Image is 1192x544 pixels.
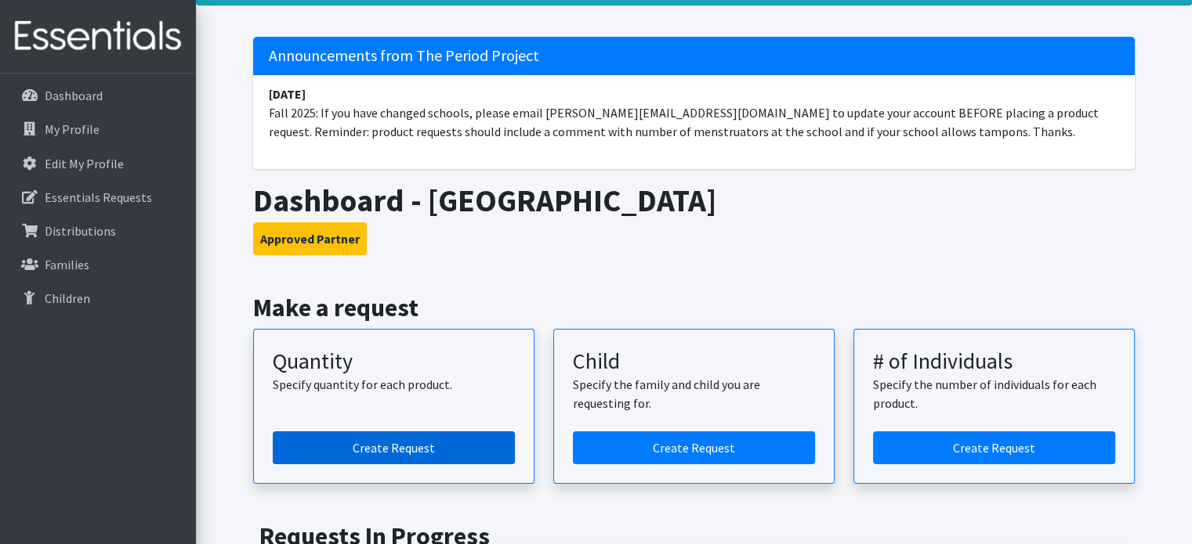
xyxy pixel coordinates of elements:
h3: Quantity [273,348,515,375]
p: Dashboard [45,88,103,103]
p: Specify quantity for each product. [273,375,515,394]
li: Fall 2025: If you have changed schools, please email [PERSON_NAME][EMAIL_ADDRESS][DOMAIN_NAME] to... [253,75,1135,150]
a: Edit My Profile [6,148,190,179]
h1: Dashboard - [GEOGRAPHIC_DATA] [253,182,1135,219]
a: My Profile [6,113,190,145]
a: Create a request by quantity [273,431,515,464]
img: HumanEssentials [6,10,190,63]
p: Specify the family and child you are requesting for. [573,375,815,413]
a: Essentials Requests [6,182,190,213]
p: Families [45,257,89,272]
a: Create a request for a child or family [573,431,815,464]
button: Approved Partner [253,222,367,255]
a: Distributions [6,215,190,247]
strong: [DATE] [269,86,306,102]
a: Dashboard [6,80,190,111]
p: Specify the number of individuals for each product. [873,375,1115,413]
h3: Child [573,348,815,375]
p: Children [45,290,90,306]
p: Edit My Profile [45,156,124,171]
a: Children [6,283,190,314]
p: Distributions [45,223,116,239]
h3: # of Individuals [873,348,1115,375]
p: Essentials Requests [45,189,152,205]
a: Families [6,249,190,280]
h2: Make a request [253,293,1135,322]
a: Create a request by number of individuals [873,431,1115,464]
h5: Announcements from The Period Project [253,37,1135,75]
p: My Profile [45,121,100,137]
